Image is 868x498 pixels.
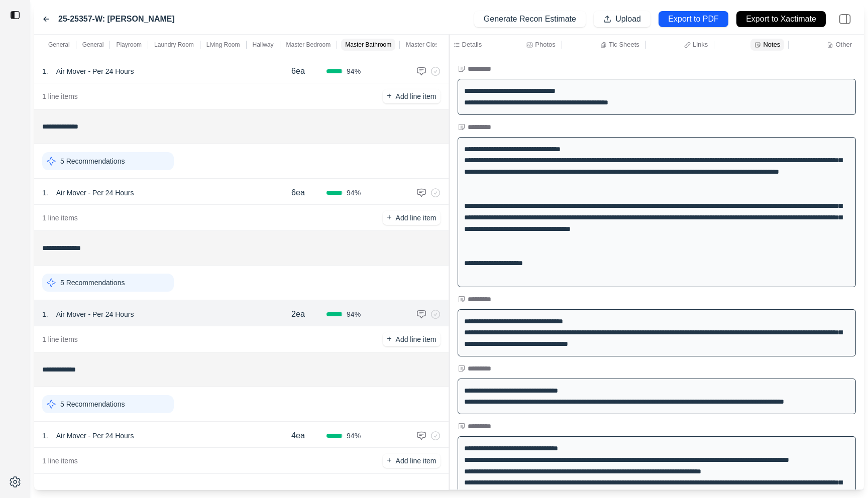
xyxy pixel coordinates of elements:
p: Export to Xactimate [746,14,816,25]
p: Upload [615,14,641,25]
p: Export to PDF [668,14,718,25]
button: Export to PDF [659,11,728,27]
button: Export to Xactimate [736,11,826,27]
img: toggle sidebar [10,10,20,20]
button: Upload [594,11,650,27]
button: Generate Recon Estimate [474,11,586,27]
img: right-panel.svg [834,8,856,30]
label: 25-25357-W: [PERSON_NAME] [58,13,175,25]
p: Generate Recon Estimate [484,14,576,25]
